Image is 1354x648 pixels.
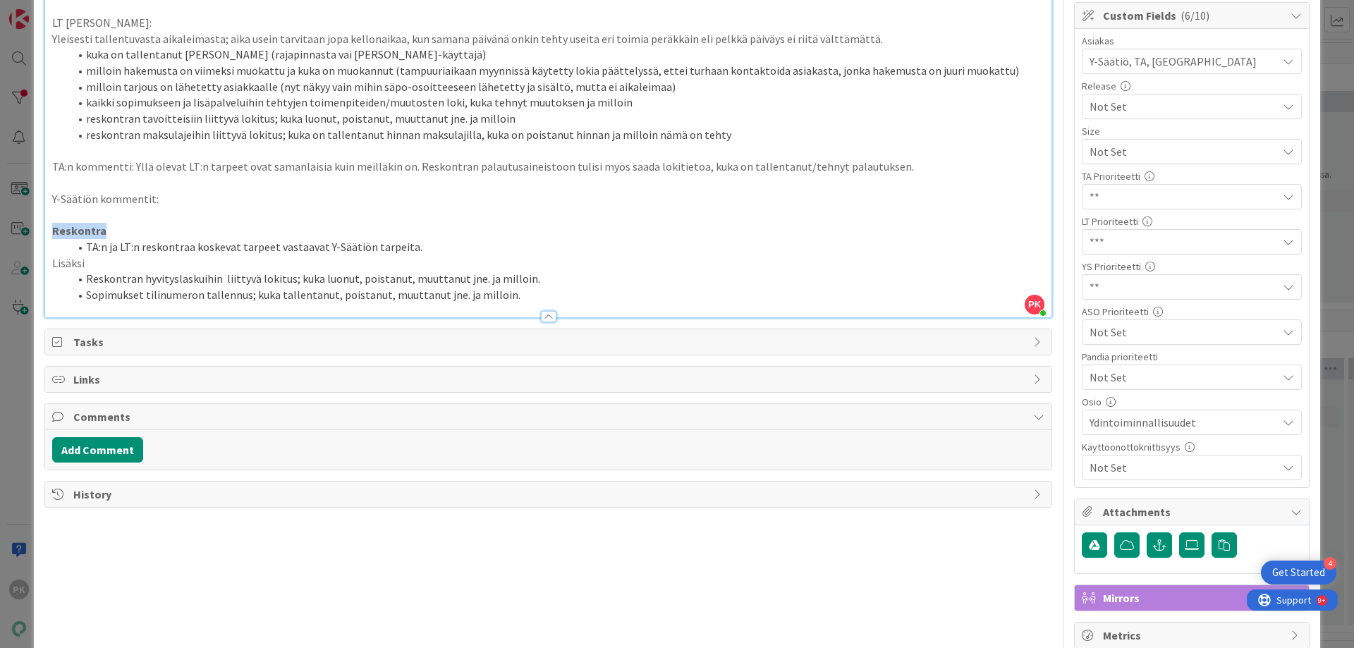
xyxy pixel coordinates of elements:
span: Y-Säätiö, TA, [GEOGRAPHIC_DATA] [1090,53,1277,70]
div: ASO Prioriteetti [1082,307,1302,317]
li: reskontran tavoitteisiin liittyvä lokitus; kuka luonut, poistanut, muuttanut jne. ja milloin [69,111,1044,127]
li: Reskontran hyvityslaskuihin liittyvä lokitus; kuka luonut, poistanut, muuttanut jne. ja milloin. [69,271,1044,287]
strong: Reskontra [52,224,106,238]
div: Size [1082,126,1302,136]
div: Open Get Started checklist, remaining modules: 4 [1261,561,1336,585]
li: Sopimukset tilinumeron tallennus; kuka tallentanut, poistanut, muuttanut jne. ja milloin. [69,287,1044,303]
p: TA:n kommentti: Yllä olevat LT:n tarpeet ovat samanlaisia kuin meilläkin on. Reskontran palautusa... [52,159,1044,175]
span: Comments [73,408,1026,425]
span: Not Set [1090,142,1270,161]
span: Not Set [1090,98,1277,115]
li: TA:n ja LT:n reskontraa koskevat tarpeet vastaavat Y-Säätiön tarpeita. [69,239,1044,255]
span: Metrics [1103,627,1283,644]
span: Custom Fields [1103,7,1283,24]
span: Support [30,2,64,19]
div: 4 [1324,557,1336,570]
p: Lisäksi [52,255,1044,271]
span: Tasks [73,334,1026,350]
span: Not Set [1090,322,1270,342]
li: reskontran maksulajeihin liittyvä lokitus; kuka on tallentanut hinnan maksulajilla, kuka on poist... [69,127,1044,143]
span: Not Set [1090,367,1270,387]
span: Not Set [1090,459,1277,476]
span: PK [1025,295,1044,314]
div: Release [1082,81,1302,91]
p: Y-Säätiön kommentit: [52,191,1044,207]
div: Osio [1082,397,1302,407]
div: Käyttöönottokriittisyys [1082,442,1302,452]
span: Links [73,371,1026,388]
span: Ydintoiminnallisuudet [1090,414,1277,431]
p: LT [PERSON_NAME]: [52,15,1044,31]
li: milloin tarjous on lähetetty asiakkaalle (nyt näkyy vain mihin säpo-osoitteeseen lähetetty ja sis... [69,79,1044,95]
div: 9+ [71,6,78,17]
li: kuka on tallentanut [PERSON_NAME] (rajapinnasta vai [PERSON_NAME]-käyttäjä) [69,47,1044,63]
div: TA Prioriteetti [1082,171,1302,181]
span: Mirrors [1103,589,1283,606]
span: ( 6/10 ) [1181,8,1209,23]
span: Attachments [1103,503,1283,520]
span: History [73,486,1026,503]
button: Add Comment [52,437,143,463]
div: Asiakas [1082,36,1302,46]
li: kaikki sopimukseen ja lisäpalveluihin tehtyjen toimenpiteiden/muutosten loki, kuka tehnyt muutoks... [69,94,1044,111]
p: Yleisesti tallentuvasta aikaleimasta; aika usein tarvitaan jopa kellonaikaa, kun samana päivänä o... [52,31,1044,47]
div: Get Started [1272,566,1325,580]
div: Pandia prioriteetti [1082,352,1302,362]
div: LT Prioriteetti [1082,216,1302,226]
li: milloin hakemusta on viimeksi muokattu ja kuka on muokannut (tampuuriaikaan myynnissä käytetty lo... [69,63,1044,79]
div: YS Prioriteetti [1082,262,1302,271]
